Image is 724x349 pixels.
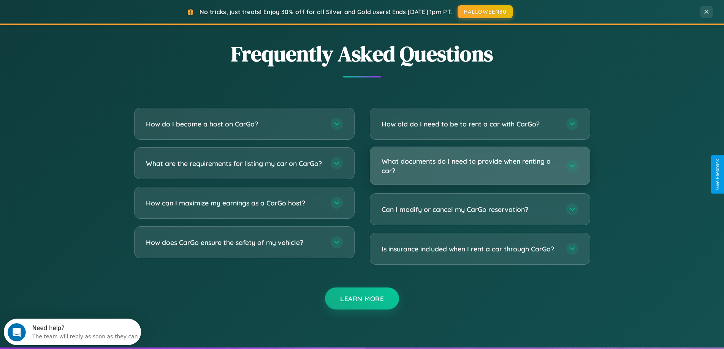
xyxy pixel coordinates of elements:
h2: Frequently Asked Questions [134,39,590,68]
div: The team will reply as soon as they can [29,13,134,21]
div: Open Intercom Messenger [3,3,141,24]
button: HALLOWEEN30 [458,5,513,18]
h3: How old do I need to be to rent a car with CarGo? [382,119,559,129]
h3: How do I become a host on CarGo? [146,119,323,129]
iframe: Intercom live chat discovery launcher [4,319,141,345]
h3: Can I modify or cancel my CarGo reservation? [382,205,559,214]
button: Learn More [325,287,399,310]
div: Need help? [29,6,134,13]
h3: Is insurance included when I rent a car through CarGo? [382,244,559,254]
h3: How can I maximize my earnings as a CarGo host? [146,198,323,208]
h3: What are the requirements for listing my car on CarGo? [146,159,323,168]
iframe: Intercom live chat [8,323,26,341]
span: No tricks, just treats! Enjoy 30% off for all Silver and Gold users! Ends [DATE] 1pm PT. [200,8,452,16]
h3: How does CarGo ensure the safety of my vehicle? [146,238,323,247]
div: Give Feedback [715,159,720,190]
h3: What documents do I need to provide when renting a car? [382,156,559,175]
